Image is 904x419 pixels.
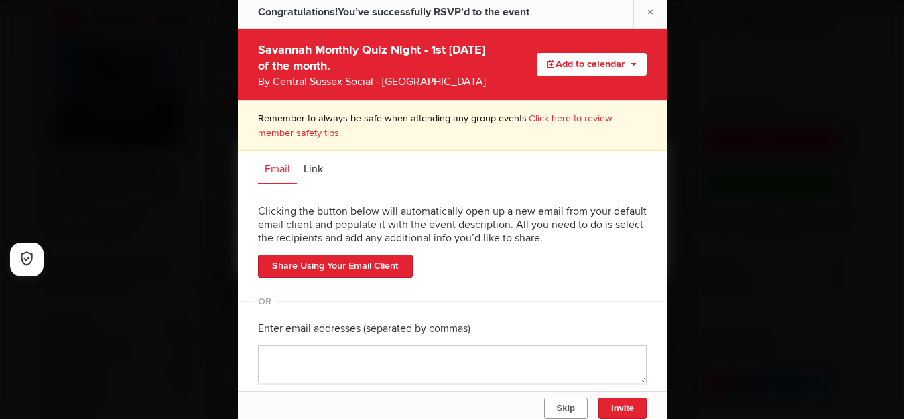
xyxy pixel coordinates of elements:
button: Skip [543,398,587,419]
div: Enter email addresses (separated by commas) [258,312,647,345]
button: Add to calendar [537,53,647,76]
span: Invite [611,403,634,413]
button: Invite [598,398,647,419]
p: Remember to always be safe when attending any group events. [258,111,647,140]
a: Link [297,151,330,184]
div: By Central Sussex Social - [GEOGRAPHIC_DATA] [258,74,491,90]
a: Share Using Your Email Client [258,255,413,278]
div: Clicking the button below will automatically open up a new email from your default email client a... [258,194,647,255]
span: Skip [556,403,574,413]
span: Congratulations! [258,5,338,19]
span: Email [265,162,290,176]
span: Link [304,162,323,176]
span: OR [251,301,278,302]
div: Savannah Monthly Quiz Night - 1st [DATE] of the month. [258,39,491,90]
a: Email [258,151,297,184]
a: Click here to review member safety tips. [258,113,612,139]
